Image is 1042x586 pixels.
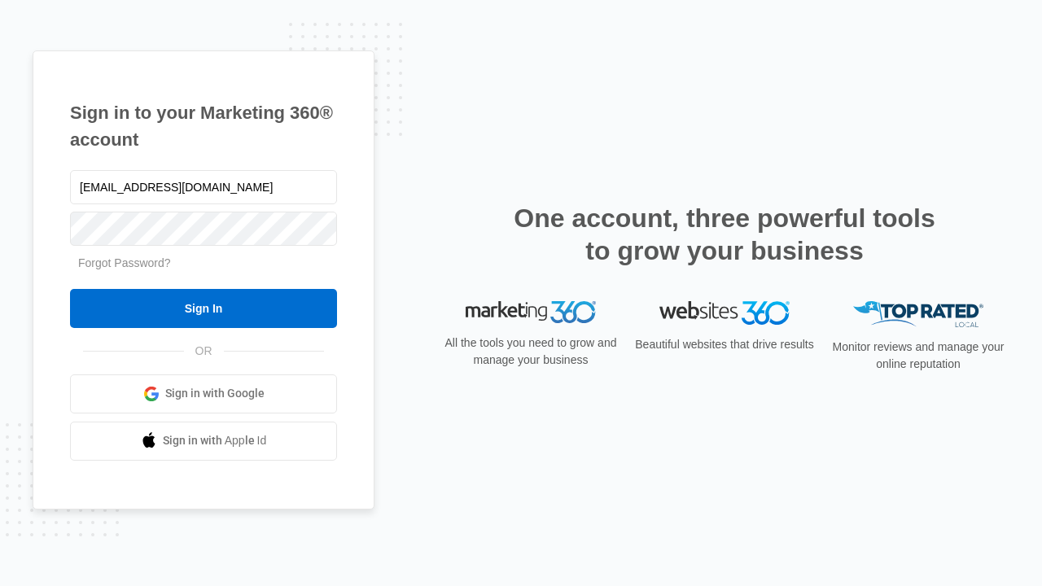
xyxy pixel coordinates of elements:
[165,385,265,402] span: Sign in with Google
[633,336,816,353] p: Beautiful websites that drive results
[827,339,1009,373] p: Monitor reviews and manage your online reputation
[78,256,171,269] a: Forgot Password?
[184,343,224,360] span: OR
[70,422,337,461] a: Sign in with Apple Id
[70,289,337,328] input: Sign In
[70,99,337,153] h1: Sign in to your Marketing 360® account
[440,335,622,369] p: All the tools you need to grow and manage your business
[509,202,940,267] h2: One account, three powerful tools to grow your business
[70,374,337,413] a: Sign in with Google
[853,301,983,328] img: Top Rated Local
[163,432,267,449] span: Sign in with Apple Id
[466,301,596,324] img: Marketing 360
[659,301,790,325] img: Websites 360
[70,170,337,204] input: Email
